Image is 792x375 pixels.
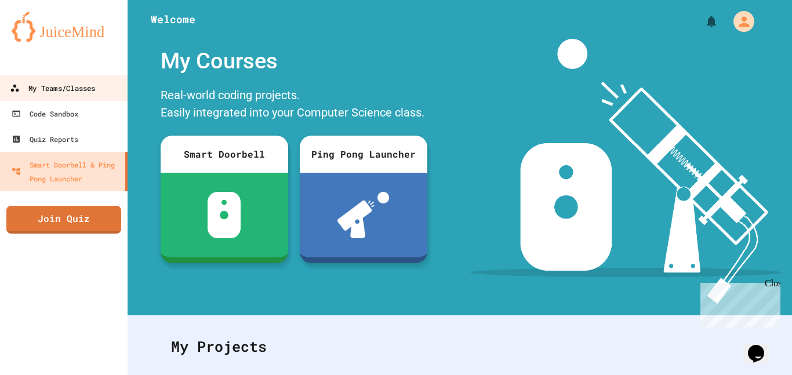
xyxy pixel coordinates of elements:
[470,39,781,304] img: banner-image-my-projects.png
[155,39,433,83] div: My Courses
[12,158,121,185] div: Smart Doorbell & Ping Pong Launcher
[721,8,757,35] div: My Account
[208,192,241,238] img: sdb-white.svg
[743,329,780,363] iframe: chat widget
[12,107,78,121] div: Code Sandbox
[683,12,721,31] div: My Notifications
[12,132,78,146] div: Quiz Reports
[6,206,121,234] a: Join Quiz
[696,278,780,327] iframe: chat widget
[337,192,389,238] img: ppl-with-ball.png
[155,83,433,127] div: Real-world coding projects. Easily integrated into your Computer Science class.
[159,324,760,369] div: My Projects
[300,136,427,173] div: Ping Pong Launcher
[5,5,80,74] div: Chat with us now!Close
[12,12,116,42] img: logo-orange.svg
[10,81,95,96] div: My Teams/Classes
[161,136,288,173] div: Smart Doorbell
